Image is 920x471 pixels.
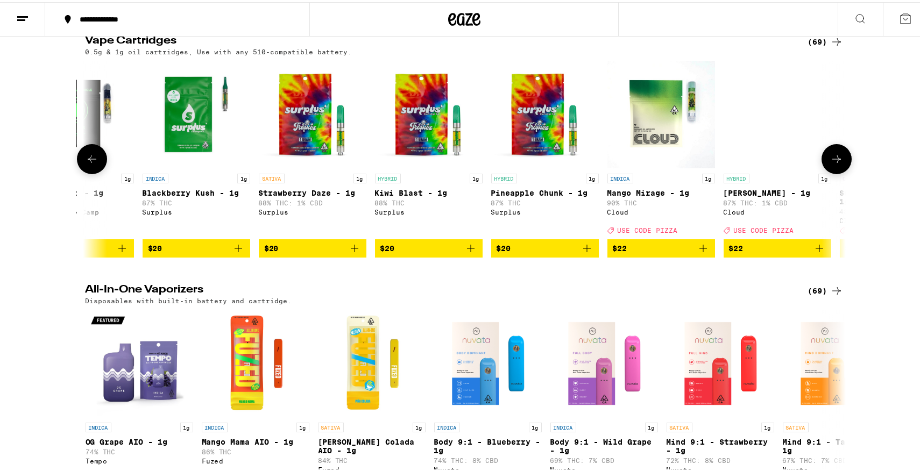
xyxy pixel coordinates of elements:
[667,455,774,462] p: 72% THC: 8% CBD
[808,282,843,295] a: (69)
[845,242,860,251] span: $22
[259,59,366,166] img: Surplus - Strawberry Daze - 1g
[491,197,599,204] p: 87% THC
[26,59,134,166] img: Circles Base Camp - Dosido Drip - 1g
[202,420,228,430] p: INDICA
[734,225,794,232] span: USE CODE PIZZA
[237,172,250,181] p: 1g
[783,455,890,462] p: 67% THC: 7% CBD
[143,206,250,213] div: Surplus
[86,33,790,46] h2: Vape Cartridges
[645,420,658,430] p: 1g
[86,420,111,430] p: INDICA
[724,187,831,195] p: [PERSON_NAME] - 1g
[783,436,890,453] p: Mind 9:1 - Tangerine - 1g
[724,197,831,204] p: 87% THC: 1% CBD
[434,455,542,462] p: 74% THC: 8% CBD
[86,308,193,415] img: Tempo - OG Grape AIO - 1g
[202,436,309,444] p: Mango Mama AIO - 1g
[607,187,715,195] p: Mango Mirage - 1g
[724,59,831,166] img: Cloud - Runtz - 1g
[143,59,250,166] img: Surplus - Blackberry Kush - 1g
[607,172,633,181] p: INDICA
[380,242,395,251] span: $20
[702,172,715,181] p: 1g
[86,446,193,453] p: 74% THC
[434,436,542,453] p: Body 9:1 - Blueberry - 1g
[618,225,678,232] span: USE CODE PIZZA
[491,59,599,166] img: Surplus - Pineapple Chunk - 1g
[375,206,483,213] div: Surplus
[259,187,366,195] p: Strawberry Daze - 1g
[783,464,890,471] div: Nuvata ([GEOGRAPHIC_DATA])
[375,172,401,181] p: HYBRID
[375,187,483,195] p: Kiwi Blast - 1g
[318,464,426,471] div: Fuzed
[724,59,831,237] a: Open page for Runtz - 1g from Cloud
[529,420,542,430] p: 1g
[761,420,774,430] p: 1g
[375,59,483,237] a: Open page for Kiwi Blast - 1g from Surplus
[497,242,511,251] span: $20
[180,420,193,430] p: 1g
[729,242,744,251] span: $22
[26,237,134,255] button: Add to bag
[607,206,715,213] div: Cloud
[783,420,809,430] p: SATIVA
[491,206,599,213] div: Surplus
[318,436,426,453] p: [PERSON_NAME] Colada AIO - 1g
[840,172,856,181] p: CBD
[264,242,279,251] span: $20
[470,172,483,181] p: 1g
[375,197,483,204] p: 88% THC
[143,187,250,195] p: Blackberry Kush - 1g
[148,242,162,251] span: $20
[318,420,344,430] p: SATIVA
[724,206,831,213] div: Cloud
[259,237,366,255] button: Add to bag
[121,172,134,181] p: 1g
[26,59,134,237] a: Open page for Dosido Drip - 1g from Circles Base Camp
[434,420,460,430] p: INDICA
[375,237,483,255] button: Add to bag
[783,308,890,415] img: Nuvata (CA) - Mind 9:1 - Tangerine - 1g
[850,225,910,232] span: USE CODE PIZZA
[296,420,309,430] p: 1g
[607,197,715,204] p: 90% THC
[550,455,658,462] p: 69% THC: 7% CBD
[491,59,599,237] a: Open page for Pineapple Chunk - 1g from Surplus
[550,436,658,453] p: Body 9:1 - Wild Grape - 1g
[143,237,250,255] button: Add to bag
[86,46,352,53] p: 0.5g & 1g oil cartridges, Use with any 510-compatible battery.
[586,172,599,181] p: 1g
[667,436,774,453] p: Mind 9:1 - Strawberry - 1g
[86,295,292,302] p: Disposables with built-in battery and cartridge.
[202,308,309,415] img: Fuzed - Mango Mama AIO - 1g
[550,308,658,415] img: Nuvata (CA) - Body 9:1 - Wild Grape - 1g
[143,59,250,237] a: Open page for Blackberry Kush - 1g from Surplus
[318,308,426,415] img: Fuzed - Pina Colada AIO - 1g
[434,308,542,415] img: Nuvata (CA) - Body 9:1 - Blueberry - 1g
[550,420,576,430] p: INDICA
[26,187,134,195] p: Dosido Drip - 1g
[724,172,749,181] p: HYBRID
[491,172,517,181] p: HYBRID
[667,308,774,415] img: Nuvata (CA) - Mind 9:1 - Strawberry - 1g
[607,59,715,237] a: Open page for Mango Mirage - 1g from Cloud
[667,420,692,430] p: SATIVA
[26,197,134,204] p: 90% THC
[143,197,250,204] p: 87% THC
[375,59,483,166] img: Surplus - Kiwi Blast - 1g
[259,172,285,181] p: SATIVA
[607,237,715,255] button: Add to bag
[259,59,366,237] a: Open page for Strawberry Daze - 1g from Surplus
[667,464,774,471] div: Nuvata ([GEOGRAPHIC_DATA])
[491,237,599,255] button: Add to bag
[724,237,831,255] button: Add to bag
[143,172,168,181] p: INDICA
[318,455,426,462] p: 84% THC
[808,33,843,46] a: (69)
[202,446,309,453] p: 86% THC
